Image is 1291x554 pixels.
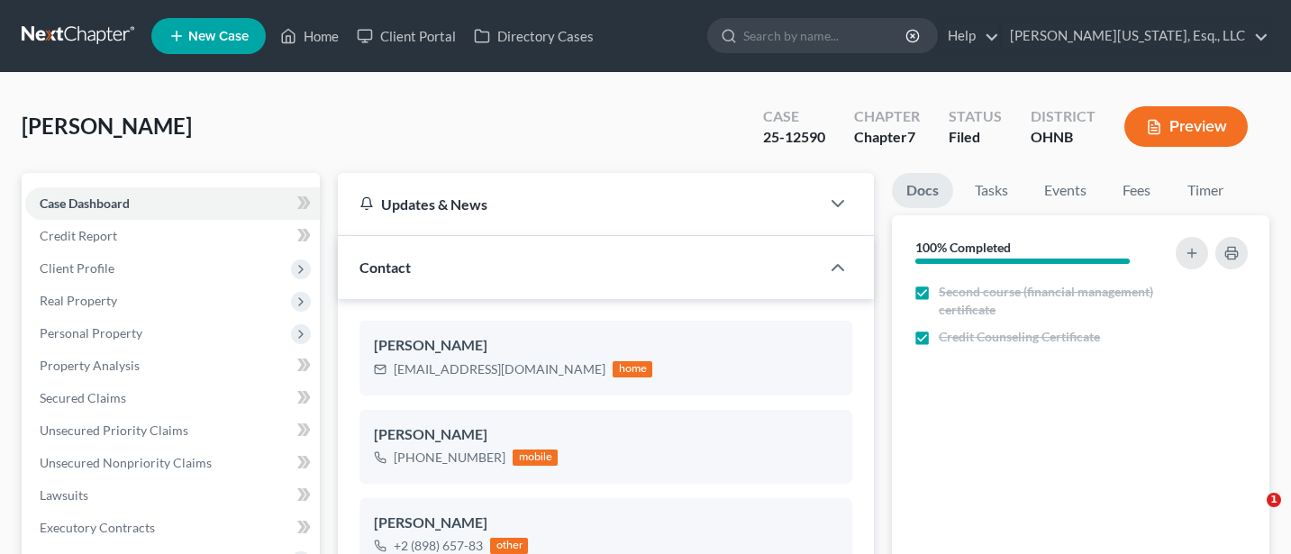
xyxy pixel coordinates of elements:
a: Fees [1108,173,1166,208]
iframe: Intercom live chat [1230,493,1273,536]
span: 7 [907,128,915,145]
span: Executory Contracts [40,520,155,535]
div: [PERSON_NAME] [374,335,838,357]
span: Second course (financial management) certificate [939,283,1159,319]
div: mobile [513,450,558,466]
a: Property Analysis [25,350,320,382]
a: Help [939,20,999,52]
a: Lawsuits [25,479,320,512]
div: Filed [949,127,1002,148]
span: Case Dashboard [40,195,130,211]
div: Chapter [854,127,920,148]
span: Client Profile [40,260,114,276]
a: Docs [892,173,953,208]
a: Unsecured Nonpriority Claims [25,447,320,479]
div: home [613,361,652,377]
strong: 100% Completed [915,240,1011,255]
div: [PERSON_NAME] [374,424,838,446]
a: Unsecured Priority Claims [25,414,320,447]
span: Personal Property [40,325,142,341]
div: Chapter [854,106,920,127]
div: Status [949,106,1002,127]
span: Secured Claims [40,390,126,405]
input: Search by name... [743,19,908,52]
span: Credit Report [40,228,117,243]
div: [PERSON_NAME] [374,513,838,534]
span: Property Analysis [40,358,140,373]
a: Credit Report [25,220,320,252]
span: Contact [359,259,411,276]
a: Executory Contracts [25,512,320,544]
span: Credit Counseling Certificate [939,328,1100,346]
div: OHNB [1031,127,1096,148]
div: Case [763,106,825,127]
a: Events [1030,173,1101,208]
a: Tasks [960,173,1023,208]
div: [PHONE_NUMBER] [394,449,505,467]
div: 25-12590 [763,127,825,148]
span: 1 [1267,493,1281,507]
a: Case Dashboard [25,187,320,220]
span: Unsecured Priority Claims [40,422,188,438]
span: Real Property [40,293,117,308]
a: Client Portal [348,20,465,52]
a: Secured Claims [25,382,320,414]
span: Lawsuits [40,487,88,503]
button: Preview [1124,106,1248,147]
a: Timer [1173,173,1238,208]
div: other [490,538,528,554]
div: District [1031,106,1096,127]
span: New Case [188,30,249,43]
span: Unsecured Nonpriority Claims [40,455,212,470]
div: Updates & News [359,195,798,213]
a: Home [271,20,348,52]
a: Directory Cases [465,20,603,52]
span: [PERSON_NAME] [22,113,192,139]
div: [EMAIL_ADDRESS][DOMAIN_NAME] [394,360,605,378]
a: [PERSON_NAME][US_STATE], Esq., LLC [1001,20,1268,52]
